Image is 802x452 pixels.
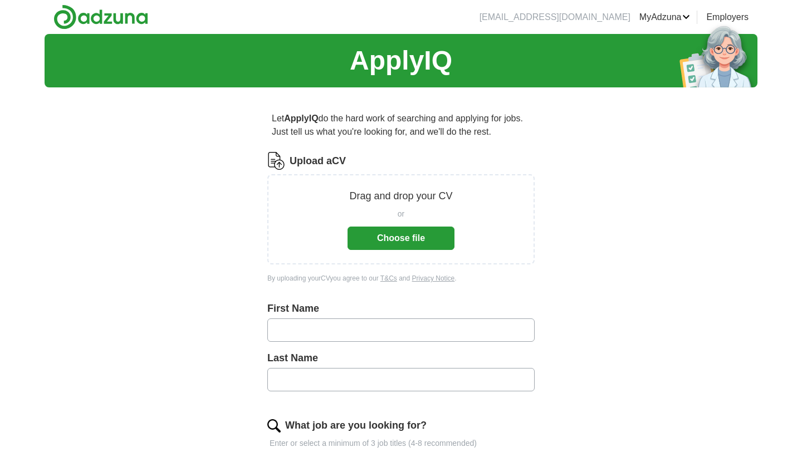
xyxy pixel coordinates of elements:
[480,11,630,24] li: [EMAIL_ADDRESS][DOMAIN_NAME]
[267,351,535,366] label: Last Name
[267,273,535,283] div: By uploading your CV you agree to our and .
[349,189,452,204] p: Drag and drop your CV
[412,274,455,282] a: Privacy Notice
[350,41,452,81] h1: ApplyIQ
[639,11,691,24] a: MyAdzuna
[285,418,427,433] label: What job are you looking for?
[348,227,454,250] button: Choose file
[267,301,535,316] label: First Name
[267,107,535,143] p: Let do the hard work of searching and applying for jobs. Just tell us what you're looking for, an...
[267,438,535,449] p: Enter or select a minimum of 3 job titles (4-8 recommended)
[267,152,285,170] img: CV Icon
[267,419,281,433] img: search.png
[398,208,404,220] span: or
[706,11,749,24] a: Employers
[380,274,397,282] a: T&Cs
[53,4,148,30] img: Adzuna logo
[284,114,318,123] strong: ApplyIQ
[290,154,346,169] label: Upload a CV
